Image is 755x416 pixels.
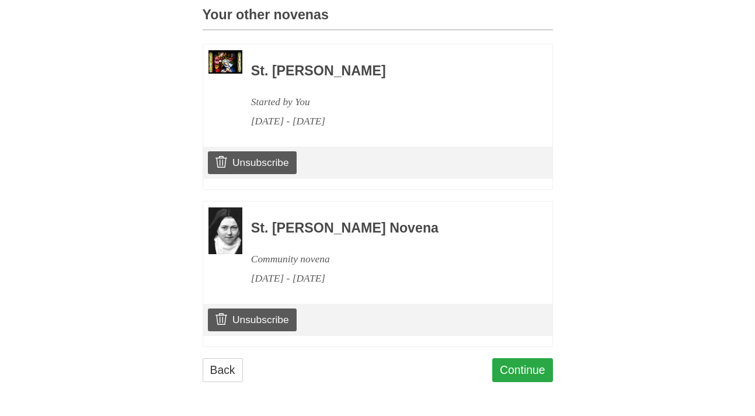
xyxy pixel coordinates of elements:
h3: St. [PERSON_NAME] Novena [251,221,521,236]
a: Continue [492,358,553,382]
img: Novena image [208,207,242,254]
div: [DATE] - [DATE] [251,269,521,288]
h3: St. [PERSON_NAME] [251,64,521,79]
h3: Your other novenas [203,8,553,30]
div: Started by You [251,92,521,112]
a: Unsubscribe [208,308,296,331]
img: Novena image [208,50,242,74]
a: Back [203,358,243,382]
a: Unsubscribe [208,151,296,174]
div: Community novena [251,249,521,269]
div: [DATE] - [DATE] [251,112,521,131]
